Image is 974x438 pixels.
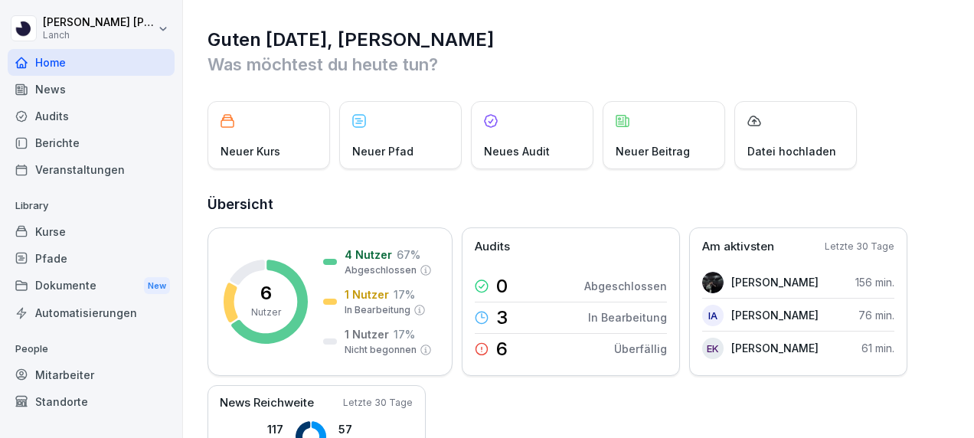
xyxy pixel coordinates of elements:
a: Standorte [8,388,175,415]
h2: Übersicht [208,194,951,215]
img: amasts6kdnimu6n5eoex1kd6.png [702,272,724,293]
a: Home [8,49,175,76]
h1: Guten [DATE], [PERSON_NAME] [208,28,951,52]
p: Audits [475,238,510,256]
a: Pfade [8,245,175,272]
p: Abgeschlossen [345,263,417,277]
p: Neuer Pfad [352,143,413,159]
p: Überfällig [614,341,667,357]
p: Neuer Kurs [221,143,280,159]
p: 3 [496,309,508,327]
p: 67 % [397,247,420,263]
div: New [144,277,170,295]
a: Mitarbeiter [8,361,175,388]
p: Nutzer [251,306,281,319]
p: 61 min. [861,340,894,356]
p: Library [8,194,175,218]
p: In Bearbeitung [588,309,667,325]
a: News [8,76,175,103]
p: Abgeschlossen [584,278,667,294]
p: News Reichweite [220,394,314,412]
p: 117 [234,421,283,437]
p: Letzte 30 Tage [343,396,413,410]
a: Audits [8,103,175,129]
p: Was möchtest du heute tun? [208,52,951,77]
p: 4 Nutzer [345,247,392,263]
p: 0 [496,277,508,296]
p: 57 [338,421,399,437]
p: Letzte 30 Tage [825,240,894,253]
a: Automatisierungen [8,299,175,326]
p: 156 min. [855,274,894,290]
a: Kurse [8,218,175,245]
p: [PERSON_NAME] [731,307,819,323]
p: Neuer Beitrag [616,143,690,159]
p: [PERSON_NAME] [731,340,819,356]
p: 6 [260,284,272,302]
p: [PERSON_NAME] [PERSON_NAME] [43,16,155,29]
div: EK [702,338,724,359]
a: DokumenteNew [8,272,175,300]
a: Berichte [8,129,175,156]
a: Veranstaltungen [8,156,175,183]
div: Dokumente [8,272,175,300]
p: Lanch [43,30,155,41]
p: People [8,337,175,361]
p: 17 % [394,326,415,342]
p: Nicht begonnen [345,343,417,357]
p: 6 [496,340,508,358]
p: 76 min. [858,307,894,323]
p: 1 Nutzer [345,286,389,302]
p: Neues Audit [484,143,550,159]
p: 1 Nutzer [345,326,389,342]
div: IA [702,305,724,326]
p: Am aktivsten [702,238,774,256]
p: [PERSON_NAME] [731,274,819,290]
p: 17 % [394,286,415,302]
p: Datei hochladen [747,143,836,159]
p: In Bearbeitung [345,303,410,317]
